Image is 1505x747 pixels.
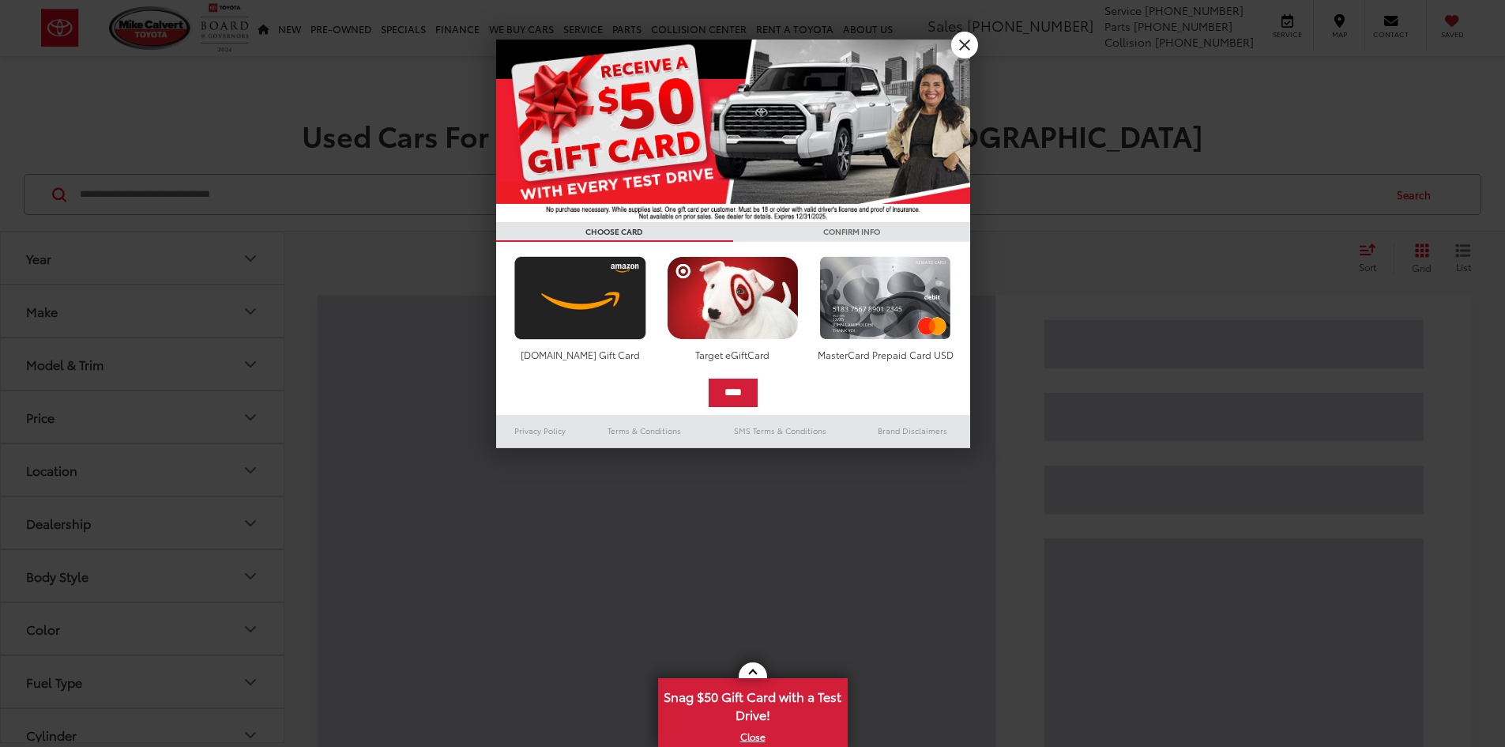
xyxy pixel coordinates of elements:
img: amazoncard.png [510,256,650,340]
a: Privacy Policy [496,421,585,440]
img: mastercard.png [815,256,955,340]
img: targetcard.png [663,256,803,340]
div: MasterCard Prepaid Card USD [815,348,955,361]
a: SMS Terms & Conditions [705,421,855,440]
span: Snag $50 Gift Card with a Test Drive! [660,680,846,728]
img: 55838_top_625864.jpg [496,40,970,222]
div: Target eGiftCard [663,348,803,361]
a: Terms & Conditions [584,421,705,440]
a: Brand Disclaimers [855,421,970,440]
div: [DOMAIN_NAME] Gift Card [510,348,650,361]
h3: CHOOSE CARD [496,222,733,242]
h3: CONFIRM INFO [733,222,970,242]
